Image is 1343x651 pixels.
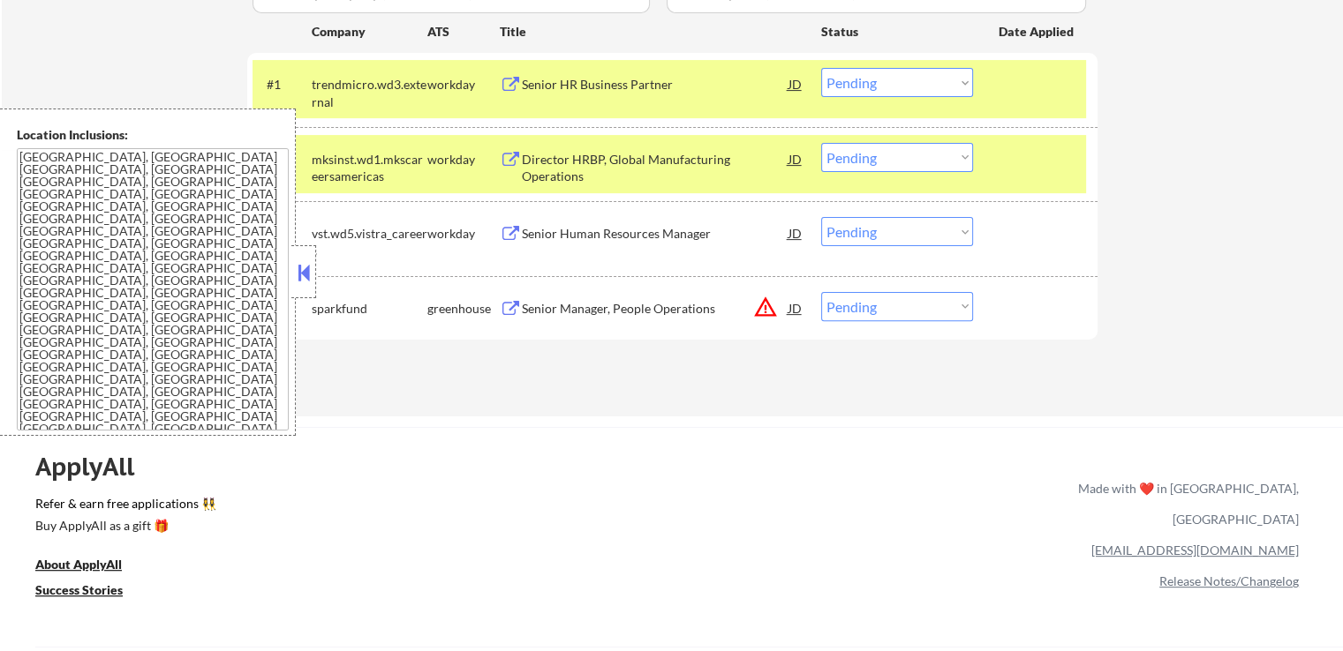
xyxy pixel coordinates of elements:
[312,23,427,41] div: Company
[35,498,709,516] a: Refer & earn free applications 👯‍♀️
[35,582,123,597] u: Success Stories
[500,23,804,41] div: Title
[35,555,147,577] a: About ApplyAll
[17,126,289,144] div: Location Inclusions:
[787,68,804,100] div: JD
[312,76,427,110] div: trendmicro.wd3.external
[522,76,788,94] div: Senior HR Business Partner
[35,516,212,538] a: Buy ApplyAll as a gift 🎁
[787,217,804,249] div: JD
[999,23,1076,41] div: Date Applied
[522,151,788,185] div: Director HRBP, Global Manufacturing Operations
[427,76,500,94] div: workday
[427,23,500,41] div: ATS
[427,300,500,318] div: greenhouse
[787,292,804,324] div: JD
[522,225,788,243] div: Senior Human Resources Manager
[1159,573,1299,588] a: Release Notes/Changelog
[312,225,427,259] div: vst.wd5.vistra_careers
[35,557,122,572] u: About ApplyAll
[35,520,212,532] div: Buy ApplyAll as a gift 🎁
[787,143,804,175] div: JD
[35,580,147,602] a: Success Stories
[1071,473,1299,535] div: Made with ❤️ in [GEOGRAPHIC_DATA], [GEOGRAPHIC_DATA]
[267,76,298,94] div: #1
[427,225,500,243] div: workday
[427,151,500,168] div: workday
[35,452,155,482] div: ApplyAll
[312,300,427,318] div: sparkfund
[522,300,788,318] div: Senior Manager, People Operations
[753,295,778,319] button: warning_amber
[1091,542,1299,557] a: [EMAIL_ADDRESS][DOMAIN_NAME]
[821,15,973,47] div: Status
[312,151,427,185] div: mksinst.wd1.mkscareersamericas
